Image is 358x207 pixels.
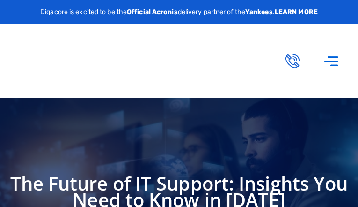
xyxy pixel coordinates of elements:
p: Digacore is excited to be the delivery partner of the . [40,7,318,17]
div: Menu Toggle [319,48,343,74]
strong: Yankees [245,8,273,16]
a: LEARN MORE [275,8,318,16]
strong: Official Acronis [127,8,178,16]
img: Digacore logo 1 [12,24,184,97]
